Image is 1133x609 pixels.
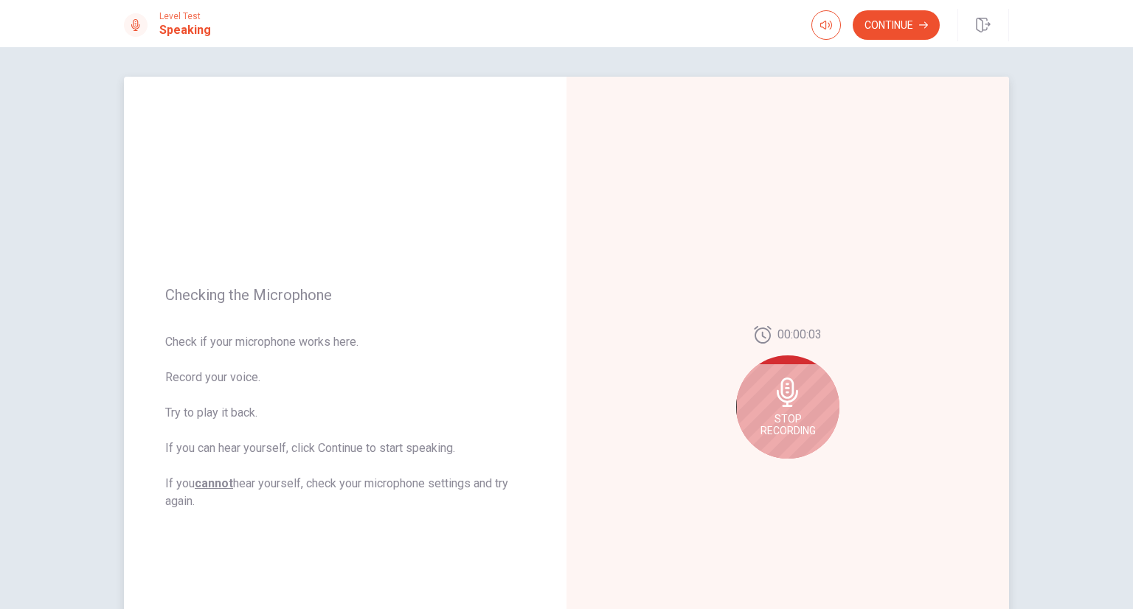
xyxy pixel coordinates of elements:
h1: Speaking [159,21,211,39]
u: cannot [195,476,233,490]
span: Stop Recording [760,413,816,436]
span: 00:00:03 [777,326,822,344]
span: Level Test [159,11,211,21]
div: Stop Recording [736,355,839,459]
button: Continue [853,10,940,40]
span: Checking the Microphone [165,286,525,304]
span: Check if your microphone works here. Record your voice. Try to play it back. If you can hear your... [165,333,525,510]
